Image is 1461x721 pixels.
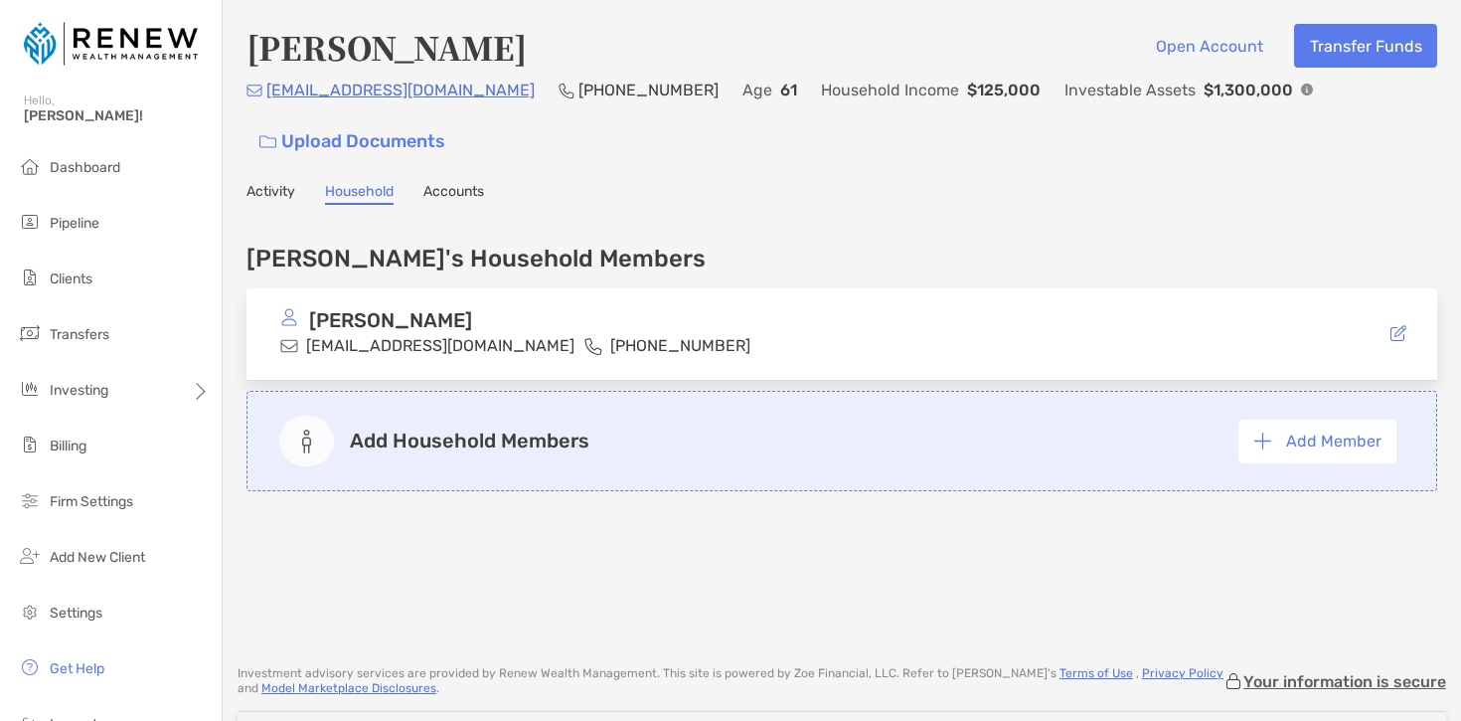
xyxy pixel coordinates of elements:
[24,107,210,124] span: [PERSON_NAME]!
[18,655,42,679] img: get-help icon
[50,493,133,510] span: Firm Settings
[238,666,1223,696] p: Investment advisory services are provided by Renew Wealth Management . This site is powered by Zo...
[18,544,42,568] img: add_new_client icon
[18,321,42,345] img: transfers icon
[1301,84,1313,95] img: Info Icon
[18,377,42,401] img: investing icon
[50,215,99,232] span: Pipeline
[280,337,298,355] img: email icon
[821,78,959,102] p: Household Income
[1238,420,1396,463] button: Add Member
[50,605,102,622] span: Settings
[18,488,42,512] img: firm-settings icon
[18,433,42,456] img: billing icon
[1243,672,1446,691] p: Your information is secure
[246,85,262,96] img: Email Icon
[50,438,86,454] span: Billing
[266,78,535,102] p: [EMAIL_ADDRESS][DOMAIN_NAME]
[18,600,42,624] img: settings icon
[559,83,574,98] img: Phone Icon
[18,266,42,289] img: clients icon
[280,308,298,326] img: avatar icon
[350,429,589,453] p: Add Household Members
[18,154,42,178] img: dashboard icon
[578,78,719,102] p: [PHONE_NUMBER]
[50,159,120,176] span: Dashboard
[246,183,295,205] a: Activity
[967,78,1041,102] p: $125,000
[261,681,436,695] a: Model Marketplace Disclosures
[1294,24,1437,68] button: Transfer Funds
[423,183,484,205] a: Accounts
[246,120,458,163] a: Upload Documents
[279,416,334,466] img: add member icon
[1254,433,1271,450] img: button icon
[18,210,42,234] img: pipeline icon
[1059,666,1133,680] a: Terms of Use
[780,78,797,102] p: 61
[306,333,574,358] p: [EMAIL_ADDRESS][DOMAIN_NAME]
[1140,24,1278,68] button: Open Account
[259,135,276,149] img: button icon
[246,24,527,70] h4: [PERSON_NAME]
[1204,78,1293,102] p: $1,300,000
[742,78,772,102] p: Age
[610,333,750,358] p: [PHONE_NUMBER]
[24,8,198,80] img: Zoe Logo
[1064,78,1196,102] p: Investable Assets
[50,326,109,343] span: Transfers
[50,382,108,399] span: Investing
[50,270,92,287] span: Clients
[584,337,602,355] img: phone icon
[246,245,706,272] h4: [PERSON_NAME]'s Household Members
[1142,666,1223,680] a: Privacy Policy
[50,660,104,677] span: Get Help
[325,183,394,205] a: Household
[309,308,472,333] p: [PERSON_NAME]
[50,549,145,566] span: Add New Client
